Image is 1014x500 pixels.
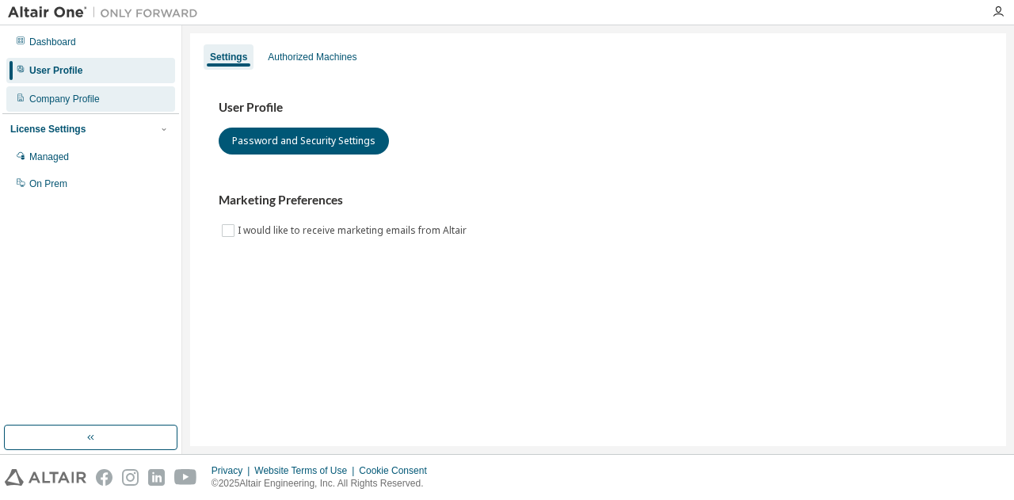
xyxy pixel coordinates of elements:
div: Company Profile [29,93,100,105]
button: Password and Security Settings [219,128,389,155]
div: Authorized Machines [268,51,356,63]
div: On Prem [29,177,67,190]
p: © 2025 Altair Engineering, Inc. All Rights Reserved. [212,477,436,490]
img: altair_logo.svg [5,469,86,486]
img: Altair One [8,5,206,21]
div: User Profile [29,64,82,77]
img: instagram.svg [122,469,139,486]
div: Settings [210,51,247,63]
h3: User Profile [219,100,978,116]
img: youtube.svg [174,469,197,486]
img: linkedin.svg [148,469,165,486]
div: Managed [29,151,69,163]
div: Privacy [212,464,254,477]
div: Cookie Consent [359,464,436,477]
h3: Marketing Preferences [219,193,978,208]
div: Website Terms of Use [254,464,359,477]
label: I would like to receive marketing emails from Altair [238,221,470,240]
img: facebook.svg [96,469,112,486]
div: Dashboard [29,36,76,48]
div: License Settings [10,123,86,135]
